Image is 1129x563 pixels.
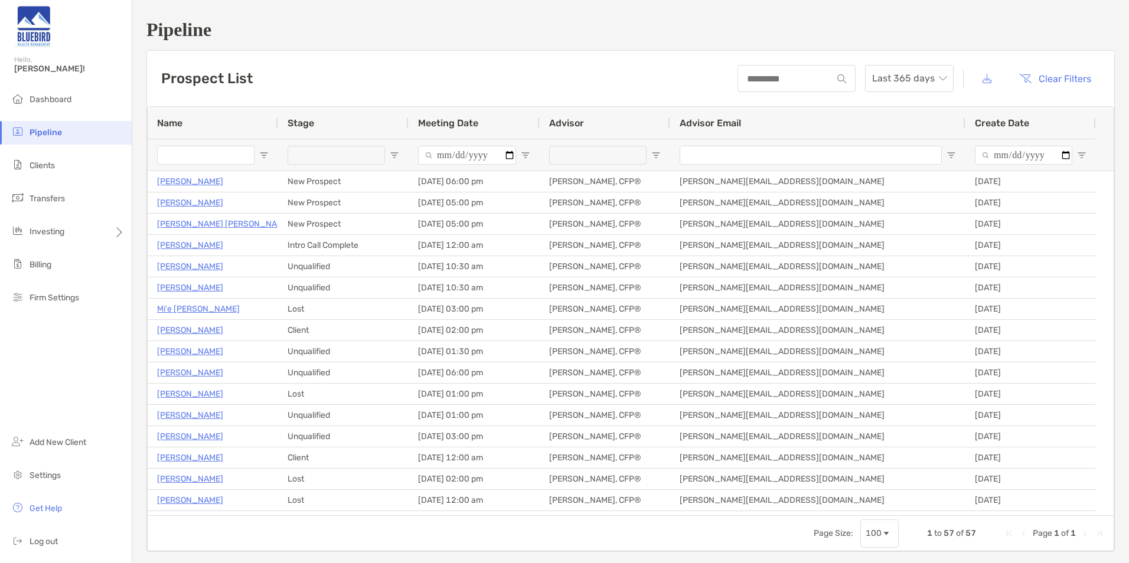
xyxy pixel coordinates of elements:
[157,117,182,129] span: Name
[278,362,409,383] div: Unqualified
[157,514,223,529] p: [PERSON_NAME]
[278,469,409,489] div: Lost
[680,146,942,165] input: Advisor Email Filter Input
[409,511,540,532] div: [DATE] 12:00 am
[157,365,223,380] a: [PERSON_NAME]
[409,341,540,362] div: [DATE] 01:30 pm
[30,503,62,513] span: Get Help
[14,5,53,47] img: Zoe Logo
[965,447,1096,468] div: [DATE]
[409,320,540,341] div: [DATE] 02:00 pm
[278,341,409,362] div: Unqualified
[680,117,741,129] span: Advisor Email
[540,447,670,468] div: [PERSON_NAME], CFP®
[157,429,223,444] a: [PERSON_NAME]
[157,323,223,338] a: [PERSON_NAME]
[278,192,409,213] div: New Prospect
[670,214,965,234] div: [PERSON_NAME][EMAIL_ADDRESS][DOMAIN_NAME]
[409,171,540,192] div: [DATE] 06:00 pm
[1004,529,1014,538] div: First Page
[965,277,1096,298] div: [DATE]
[670,426,965,447] div: [PERSON_NAME][EMAIL_ADDRESS][DOMAIN_NAME]
[1071,528,1076,538] span: 1
[157,387,223,401] p: [PERSON_NAME]
[259,150,269,160] button: Open Filter Menu
[157,259,223,274] a: [PERSON_NAME]
[814,528,853,538] div: Page Size:
[670,235,965,256] div: [PERSON_NAME][EMAIL_ADDRESS][DOMAIN_NAME]
[670,362,965,383] div: [PERSON_NAME][EMAIL_ADDRESS][DOMAIN_NAME]
[157,472,223,486] p: [PERSON_NAME]
[11,257,25,271] img: billing icon
[965,362,1096,383] div: [DATE]
[278,511,409,532] div: Client
[540,277,670,298] div: [PERSON_NAME], CFP®
[157,408,223,423] a: [PERSON_NAME]
[670,277,965,298] div: [PERSON_NAME][EMAIL_ADDRESS][DOMAIN_NAME]
[409,469,540,489] div: [DATE] 02:00 pm
[670,469,965,489] div: [PERSON_NAME][EMAIL_ADDRESS][DOMAIN_NAME]
[947,150,956,160] button: Open Filter Menu
[1010,66,1100,91] button: Clear Filters
[1077,150,1086,160] button: Open Filter Menu
[157,450,223,465] a: [PERSON_NAME]
[927,528,932,538] span: 1
[540,384,670,404] div: [PERSON_NAME], CFP®
[14,64,125,74] span: [PERSON_NAME]!
[157,493,223,508] p: [PERSON_NAME]
[956,528,964,538] span: of
[1061,528,1069,538] span: of
[549,117,584,129] span: Advisor
[670,320,965,341] div: [PERSON_NAME][EMAIL_ADDRESS][DOMAIN_NAME]
[540,192,670,213] div: [PERSON_NAME], CFP®
[965,235,1096,256] div: [DATE]
[409,405,540,425] div: [DATE] 01:00 pm
[157,217,291,231] a: [PERSON_NAME] [PERSON_NAME]
[965,341,1096,362] div: [DATE]
[30,437,86,447] span: Add New Client
[157,238,223,253] a: [PERSON_NAME]
[540,341,670,362] div: [PERSON_NAME], CFP®
[30,260,51,270] span: Billing
[670,447,965,468] div: [PERSON_NAME][EMAIL_ADDRESS][DOMAIN_NAME]
[288,117,314,129] span: Stage
[540,426,670,447] div: [PERSON_NAME], CFP®
[30,194,65,204] span: Transfers
[934,528,942,538] span: to
[1054,528,1059,538] span: 1
[418,146,516,165] input: Meeting Date Filter Input
[866,528,882,538] div: 100
[278,235,409,256] div: Intro Call Complete
[670,405,965,425] div: [PERSON_NAME][EMAIL_ADDRESS][DOMAIN_NAME]
[30,94,71,104] span: Dashboard
[278,256,409,277] div: Unqualified
[278,277,409,298] div: Unqualified
[409,192,540,213] div: [DATE] 05:00 pm
[975,117,1029,129] span: Create Date
[1019,529,1028,538] div: Previous Page
[409,277,540,298] div: [DATE] 10:30 am
[278,171,409,192] div: New Prospect
[30,293,79,303] span: Firm Settings
[670,299,965,319] div: [PERSON_NAME][EMAIL_ADDRESS][DOMAIN_NAME]
[30,127,62,138] span: Pipeline
[409,235,540,256] div: [DATE] 12:00 am
[30,227,64,237] span: Investing
[30,536,58,546] span: Log out
[944,528,954,538] span: 57
[965,528,976,538] span: 57
[278,426,409,447] div: Unqualified
[157,195,223,210] a: [PERSON_NAME]
[11,158,25,172] img: clients icon
[278,405,409,425] div: Unqualified
[540,511,670,532] div: [PERSON_NAME], CFP®
[965,511,1096,532] div: [DATE]
[409,214,540,234] div: [DATE] 05:00 pm
[157,344,223,359] p: [PERSON_NAME]
[521,150,530,160] button: Open Filter Menu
